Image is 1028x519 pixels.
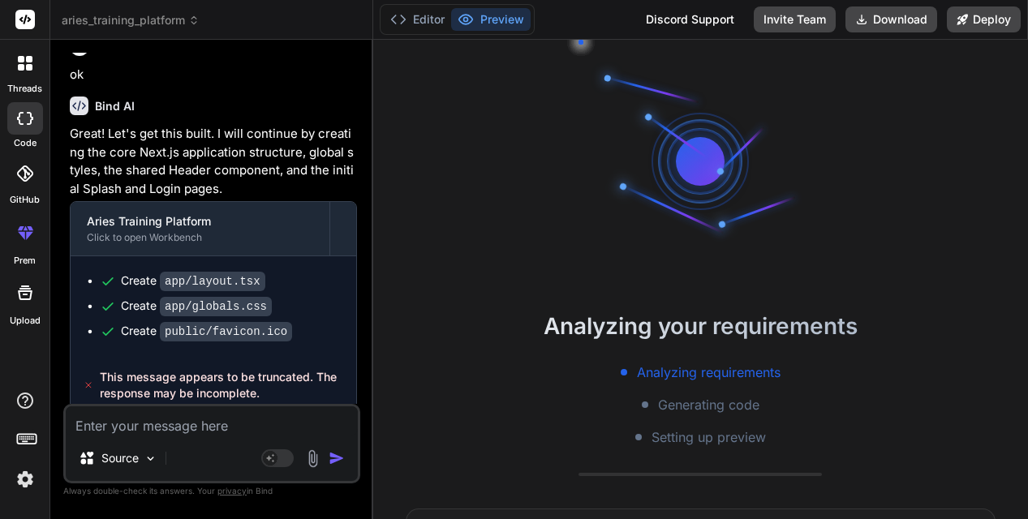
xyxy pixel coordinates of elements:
[70,66,357,84] p: ok
[947,6,1021,32] button: Deploy
[636,6,744,32] div: Discord Support
[101,450,139,466] p: Source
[121,272,265,290] div: Create
[70,125,357,198] p: Great! Let's get this built. I will continue by creating the core Next.js application structure, ...
[10,314,41,328] label: Upload
[160,297,272,316] code: app/globals.css
[303,449,322,468] img: attachment
[160,322,292,341] code: public/favicon.ico
[87,231,313,244] div: Click to open Workbench
[754,6,836,32] button: Invite Team
[7,82,42,96] label: threads
[71,202,329,255] button: Aries Training PlatformClick to open Workbench
[63,483,360,499] p: Always double-check its answers. Your in Bind
[652,427,766,447] span: Setting up preview
[384,8,451,31] button: Editor
[144,452,157,465] img: Pick Models
[329,450,345,466] img: icon
[14,136,37,150] label: code
[95,98,135,114] h6: Bind AI
[11,465,39,493] img: settings
[637,362,781,382] span: Analyzing requirements
[121,298,272,315] div: Create
[658,395,759,414] span: Generating code
[10,193,40,207] label: GitHub
[373,309,1028,343] h2: Analyzing your requirements
[451,8,531,31] button: Preview
[217,486,247,495] span: privacy
[62,12,200,28] span: aries_training_platform
[100,369,342,401] span: This message appears to be truncated. The response may be incomplete.
[160,272,265,291] code: app/layout.tsx
[121,323,292,340] div: Create
[87,213,313,229] div: Aries Training Platform
[845,6,937,32] button: Download
[14,254,36,268] label: prem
